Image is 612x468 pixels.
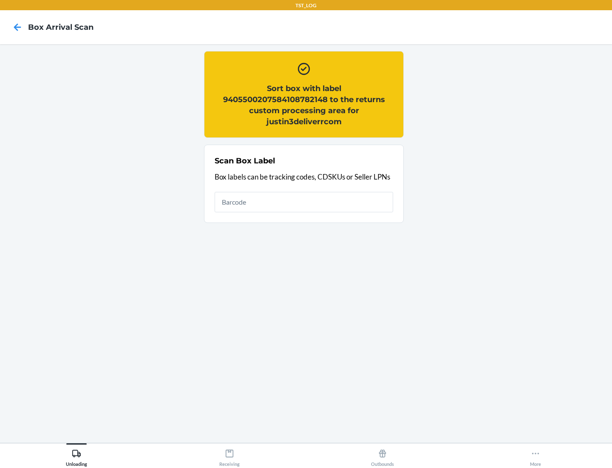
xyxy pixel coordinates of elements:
[219,445,240,467] div: Receiving
[215,155,275,166] h2: Scan Box Label
[28,22,93,33] h4: Box Arrival Scan
[371,445,394,467] div: Outbounds
[295,2,317,9] p: TST_LOG
[459,443,612,467] button: More
[215,171,393,183] p: Box labels can be tracking codes, CDSKUs or Seller LPNs
[530,445,541,467] div: More
[153,443,306,467] button: Receiving
[215,192,393,212] input: Barcode
[306,443,459,467] button: Outbounds
[66,445,87,467] div: Unloading
[215,83,393,127] h2: Sort box with label 9405500207584108782148 to the returns custom processing area for justin3deliv...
